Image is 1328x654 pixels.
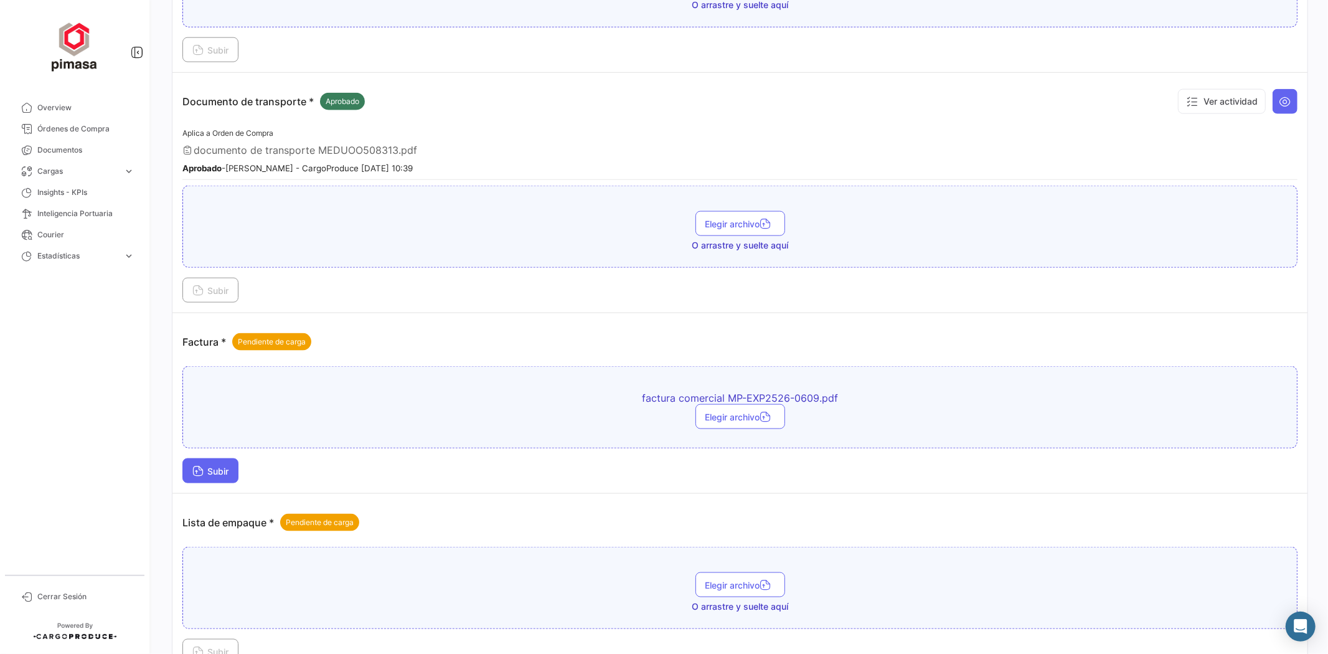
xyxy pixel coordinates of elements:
p: Factura * [182,333,311,351]
button: Elegir archivo [695,211,785,236]
span: Aplica a Orden de Compra [182,128,273,138]
span: Cerrar Sesión [37,591,134,602]
span: Cargas [37,166,118,177]
p: Lista de empaque * [182,514,359,531]
span: Insights - KPIs [37,187,134,198]
span: expand_more [123,166,134,177]
span: Aprobado [326,96,359,107]
button: Subir [182,37,238,62]
span: Pendiente de carga [286,517,354,528]
a: Documentos [10,140,139,161]
span: O arrastre y suelte aquí [692,600,788,613]
a: Courier [10,224,139,245]
span: Órdenes de Compra [37,123,134,135]
button: Subir [182,458,238,483]
span: factura comercial MP-EXP2526-0609.pdf [522,392,958,404]
a: Insights - KPIs [10,182,139,203]
span: Subir [192,45,228,55]
a: Overview [10,97,139,118]
span: Inteligencia Portuaria [37,208,134,219]
span: Courier [37,229,134,240]
span: Elegir archivo [705,219,775,229]
span: O arrastre y suelte aquí [692,239,788,252]
span: expand_more [123,250,134,262]
span: Elegir archivo [705,580,775,590]
span: Subir [192,285,228,296]
b: Aprobado [182,163,222,173]
span: Estadísticas [37,250,118,262]
button: Elegir archivo [695,572,785,597]
p: Documento de transporte * [182,93,365,110]
span: documento de transporte MEDUOO508313.pdf [194,144,417,156]
img: ff117959-d04a-4809-8d46-49844dc85631.png [44,15,106,77]
button: Elegir archivo [695,404,785,429]
span: Elegir archivo [705,412,775,422]
span: Overview [37,102,134,113]
a: Inteligencia Portuaria [10,203,139,224]
span: Subir [192,466,228,476]
span: Pendiente de carga [238,336,306,348]
button: Ver actividad [1178,89,1266,114]
div: Abrir Intercom Messenger [1286,612,1316,642]
a: Órdenes de Compra [10,118,139,140]
span: Documentos [37,145,134,156]
button: Subir [182,278,238,303]
small: - [PERSON_NAME] - CargoProduce [DATE] 10:39 [182,163,413,173]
